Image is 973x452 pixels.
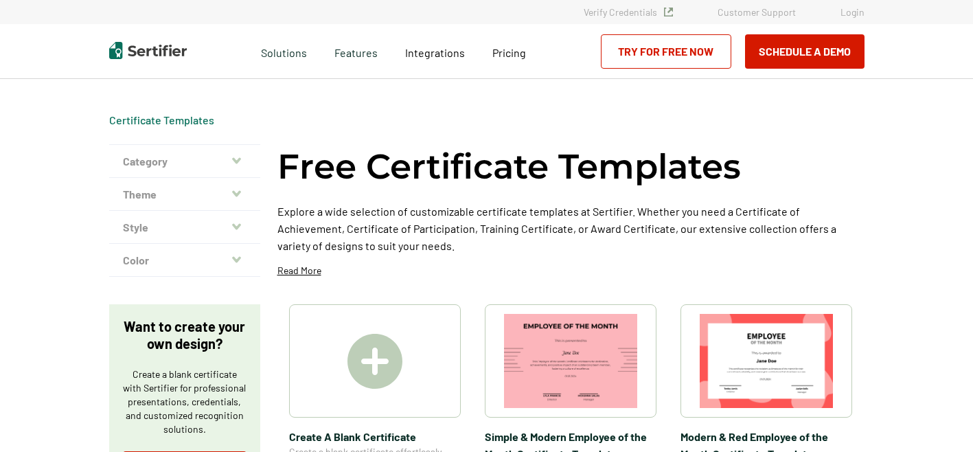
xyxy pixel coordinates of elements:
a: Certificate Templates [109,113,214,126]
p: Explore a wide selection of customizable certificate templates at Sertifier. Whether you need a C... [277,203,865,254]
h1: Free Certificate Templates [277,144,741,189]
p: Want to create your own design? [123,318,247,352]
img: Verified [664,8,673,16]
button: Style [109,211,260,244]
span: Certificate Templates [109,113,214,127]
button: Color [109,244,260,277]
p: Read More [277,264,321,278]
span: Create A Blank Certificate [289,428,461,445]
a: Integrations [405,43,465,60]
img: Sertifier | Digital Credentialing Platform [109,42,187,59]
img: Create A Blank Certificate [347,334,402,389]
img: Simple & Modern Employee of the Month Certificate Template [504,314,637,408]
a: Customer Support [718,6,796,18]
img: Modern & Red Employee of the Month Certificate Template [700,314,833,408]
button: Theme [109,178,260,211]
a: Try for Free Now [601,34,731,69]
a: Verify Credentials [584,6,673,18]
a: Pricing [492,43,526,60]
p: Create a blank certificate with Sertifier for professional presentations, credentials, and custom... [123,368,247,436]
span: Solutions [261,43,307,60]
span: Pricing [492,46,526,59]
button: Category [109,145,260,178]
span: Integrations [405,46,465,59]
div: Breadcrumb [109,113,214,127]
a: Login [840,6,865,18]
span: Features [334,43,378,60]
